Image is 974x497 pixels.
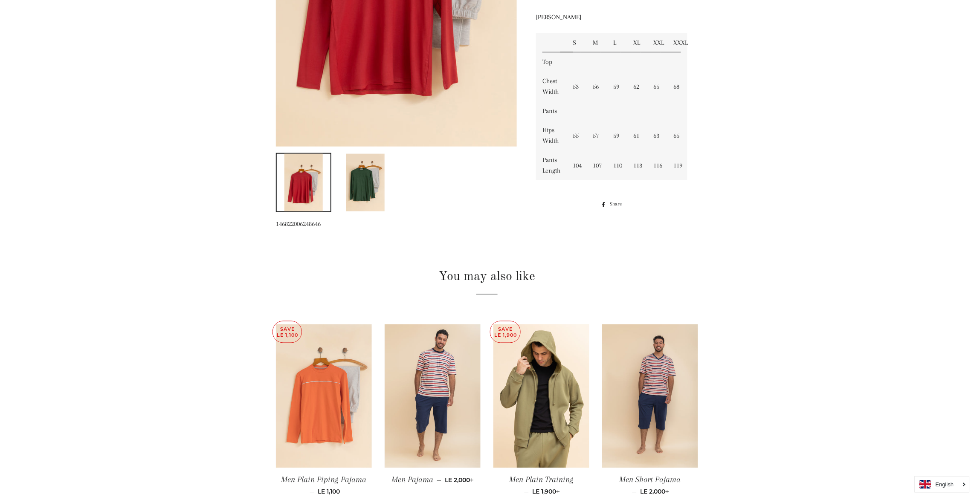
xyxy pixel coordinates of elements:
[391,475,433,485] span: Men Pajama
[587,121,607,150] td: 57
[587,72,607,101] td: 56
[627,33,647,52] td: XL
[610,199,626,209] span: Share
[587,33,607,52] td: M
[607,121,627,150] td: 59
[310,488,314,496] span: —
[936,482,954,487] i: English
[620,475,681,485] span: Men Short Pajama
[667,72,687,101] td: 68
[284,154,323,211] img: Load image into Gallery viewer, Men Plain Pajama
[525,488,529,496] span: —
[490,321,520,343] p: Save LE 1,900
[647,72,667,101] td: 65
[627,150,647,180] td: 113
[641,488,670,496] span: LE 2,000
[536,101,567,121] td: Pants
[632,488,637,496] span: —
[445,477,474,484] span: LE 2,000
[281,475,367,485] span: Men Plain Piping Pajama
[667,121,687,150] td: 65
[318,488,340,496] span: LE 1,100
[509,475,574,485] span: Men Plain Training
[385,468,481,492] a: Men Pajama — LE 2,000
[536,72,567,101] td: Chest Width
[536,52,567,72] td: Top
[536,12,687,23] p: [PERSON_NAME]
[567,121,587,150] td: 55
[567,150,587,180] td: 104
[647,150,667,180] td: 116
[627,72,647,101] td: 62
[273,321,301,343] p: Save LE 1,100
[346,154,385,211] img: Load image into Gallery viewer, Men Plain Pajama
[607,150,627,180] td: 110
[567,72,587,101] td: 53
[276,268,698,286] h2: You may also like
[647,33,667,52] td: XXL
[667,150,687,180] td: 119
[536,121,567,150] td: Hips Width
[919,480,965,489] a: English
[587,150,607,180] td: 107
[627,121,647,150] td: 61
[607,72,627,101] td: 59
[536,150,567,180] td: Pants Length
[567,33,587,52] td: S
[647,121,667,150] td: 63
[437,477,441,484] span: —
[667,33,687,52] td: XXXL
[533,488,560,496] span: LE 1,900
[607,33,627,52] td: L
[276,220,321,228] span: 146822006248646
